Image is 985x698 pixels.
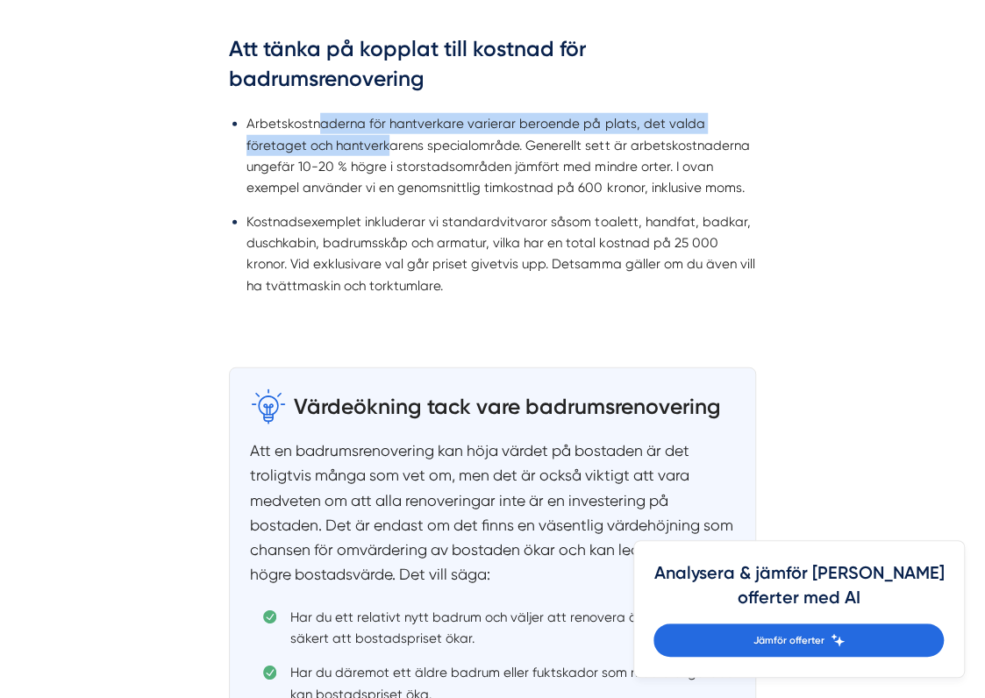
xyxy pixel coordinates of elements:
a: Jämför offerter [653,623,944,657]
p: Att en badrumsrenovering kan höja värdet på bostaden är det troligtvis många som vet om, men det ... [250,438,735,587]
h3: Värdeökning tack vare badrumsrenovering [293,388,720,423]
li: Har du ett relativt nytt badrum och väljer att renovera är det inte säkert att bostadspriset ökar. [263,607,735,649]
h4: Analysera & jämför [PERSON_NAME] offerter med AI [653,561,944,623]
li: Kostnadsexemplet inkluderar vi standardvitvaror såsom toalett, handfat, badkar, duschkabin, badru... [246,211,755,296]
span: Jämför offerter [753,632,824,648]
h3: Att tänka på kopplat till kostnad för badrumsrenovering [229,34,755,103]
li: Arbetskostnaderna för hantverkare varierar beroende på plats, det valda företaget och hantverkare... [246,113,755,198]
